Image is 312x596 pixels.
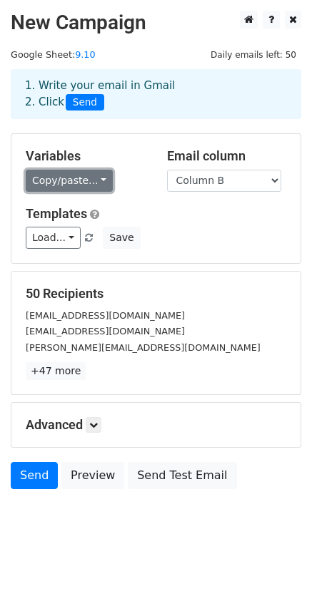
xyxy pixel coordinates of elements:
[206,47,301,63] span: Daily emails left: 50
[26,227,81,249] a: Load...
[26,148,146,164] h5: Variables
[26,326,185,336] small: [EMAIL_ADDRESS][DOMAIN_NAME]
[26,342,261,353] small: [PERSON_NAME][EMAIL_ADDRESS][DOMAIN_NAME]
[241,528,312,596] iframe: Chat Widget
[66,94,104,111] span: Send
[26,206,87,221] a: Templates
[206,49,301,60] a: Daily emails left: 50
[103,227,140,249] button: Save
[75,49,95,60] a: 9.10
[11,462,58,489] a: Send
[26,170,113,192] a: Copy/paste...
[167,148,287,164] h5: Email column
[26,417,286,433] h5: Advanced
[61,462,124,489] a: Preview
[26,362,86,380] a: +47 more
[26,310,185,321] small: [EMAIL_ADDRESS][DOMAIN_NAME]
[128,462,236,489] a: Send Test Email
[11,49,96,60] small: Google Sheet:
[14,78,298,111] div: 1. Write your email in Gmail 2. Click
[11,11,301,35] h2: New Campaign
[26,286,286,302] h5: 50 Recipients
